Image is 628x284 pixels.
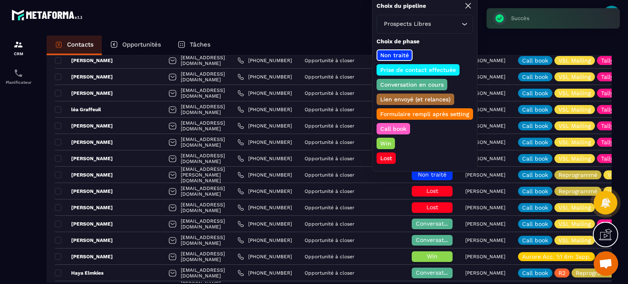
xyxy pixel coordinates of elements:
[238,204,292,211] a: [PHONE_NUMBER]
[522,172,548,178] p: Call book
[377,38,473,45] p: Choix de phase
[522,74,548,80] p: Call book
[522,254,591,259] p: Aurore Acc. 1:1 6m 3app.
[465,172,505,178] p: [PERSON_NAME]
[427,253,437,259] span: Win
[2,34,35,62] a: formationformationCRM
[11,7,85,22] img: logo
[558,270,565,276] p: R2
[558,172,597,178] p: Reprogrammé
[238,57,292,64] a: [PHONE_NUMBER]
[558,139,591,145] p: VSL Mailing
[2,62,35,91] a: schedulerschedulerPlanificateur
[433,20,460,29] input: Search for option
[55,155,113,162] p: [PERSON_NAME]
[305,156,354,161] p: Opportunité à closer
[558,74,591,80] p: VSL Mailing
[522,205,548,210] p: Call book
[558,221,591,227] p: VSL Mailing
[238,237,292,244] a: [PHONE_NUMBER]
[558,90,591,96] p: VSL Mailing
[305,90,354,96] p: Opportunité à closer
[601,58,613,63] p: Tally
[13,68,23,78] img: scheduler
[522,90,548,96] p: Call book
[238,90,292,96] a: [PHONE_NUMBER]
[238,253,292,260] a: [PHONE_NUMBER]
[55,237,113,244] p: [PERSON_NAME]
[465,188,505,194] p: [PERSON_NAME]
[522,139,548,145] p: Call book
[305,107,354,112] p: Opportunité à closer
[379,81,445,89] p: Conversation en cours
[426,188,438,194] span: Lost
[305,237,354,243] p: Opportunité à closer
[465,205,505,210] p: [PERSON_NAME]
[416,220,479,227] span: Conversation en cours
[238,172,292,178] a: [PHONE_NUMBER]
[522,237,548,243] p: Call book
[601,107,613,112] p: Tally
[601,123,613,129] p: Tally
[2,80,35,85] p: Planificateur
[465,270,505,276] p: [PERSON_NAME]
[558,205,591,210] p: VSL Mailing
[238,155,292,162] a: [PHONE_NUMBER]
[305,172,354,178] p: Opportunité à closer
[238,74,292,80] a: [PHONE_NUMBER]
[238,139,292,145] a: [PHONE_NUMBER]
[379,51,410,59] p: Non traité
[55,123,113,129] p: [PERSON_NAME]
[558,188,597,194] p: Reprogrammé
[558,156,591,161] p: VSL Mailing
[465,58,505,63] p: [PERSON_NAME]
[305,270,354,276] p: Opportunité à closer
[305,139,354,145] p: Opportunité à closer
[465,254,505,259] p: [PERSON_NAME]
[465,74,505,80] p: [PERSON_NAME]
[55,270,103,276] p: Haya Elmkies
[55,74,113,80] p: [PERSON_NAME]
[169,36,219,55] a: Tâches
[122,41,161,48] p: Opportunités
[601,74,613,80] p: Tally
[558,123,591,129] p: VSL Mailing
[601,221,613,227] p: Tally
[558,58,591,63] p: VSL Mailing
[522,221,548,227] p: Call book
[238,123,292,129] a: [PHONE_NUMBER]
[55,90,113,96] p: [PERSON_NAME]
[465,90,505,96] p: [PERSON_NAME]
[238,270,292,276] a: [PHONE_NUMBER]
[465,139,505,145] p: [PERSON_NAME]
[558,107,591,112] p: VSL Mailing
[305,254,354,259] p: Opportunité à closer
[305,221,354,227] p: Opportunité à closer
[522,123,548,129] p: Call book
[522,58,548,63] p: Call book
[465,107,505,112] p: [PERSON_NAME]
[377,15,473,34] div: Search for option
[601,90,613,96] p: Tally
[379,110,471,118] p: Formulaire rempli après setting
[55,204,113,211] p: [PERSON_NAME]
[55,106,101,113] p: léa Graffeuil
[238,188,292,195] a: [PHONE_NUMBER]
[305,205,354,210] p: Opportunité à closer
[305,123,354,129] p: Opportunité à closer
[522,156,548,161] p: Call book
[379,95,452,103] p: Lien envoyé (et relances)
[379,154,393,162] p: Lost
[55,253,113,260] p: [PERSON_NAME]
[55,57,113,64] p: [PERSON_NAME]
[522,188,548,194] p: Call book
[55,139,113,145] p: [PERSON_NAME]
[465,237,505,243] p: [PERSON_NAME]
[305,58,354,63] p: Opportunité à closer
[418,171,446,178] span: Non traité
[522,107,548,112] p: Call book
[576,270,615,276] p: Reprogrammé
[379,125,408,133] p: Call book
[55,221,113,227] p: [PERSON_NAME]
[416,237,479,243] span: Conversation en cours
